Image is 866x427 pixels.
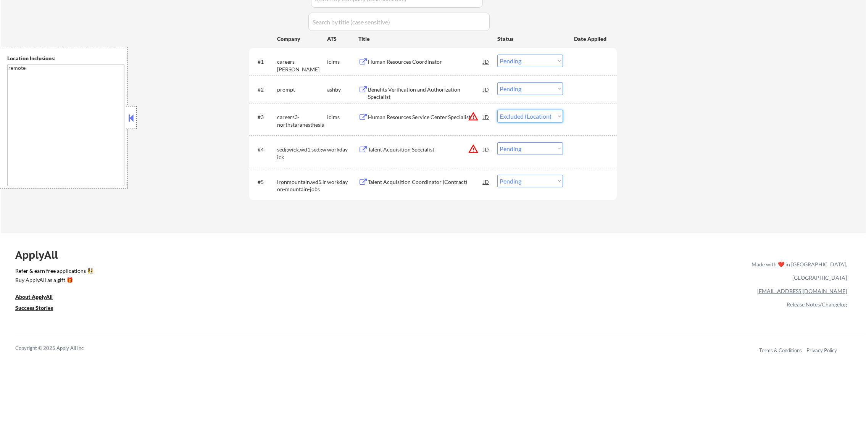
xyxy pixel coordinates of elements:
[757,288,847,294] a: [EMAIL_ADDRESS][DOMAIN_NAME]
[258,178,271,186] div: #5
[468,111,479,122] button: warning_amber
[358,35,490,43] div: Title
[277,86,327,93] div: prompt
[482,142,490,156] div: JD
[482,55,490,68] div: JD
[258,86,271,93] div: #2
[15,268,592,276] a: Refer & earn free applications 👯‍♀️
[327,146,358,153] div: workday
[368,113,483,121] div: Human Resources Service Center Specialist
[482,82,490,96] div: JD
[748,258,847,284] div: Made with ❤️ in [GEOGRAPHIC_DATA], [GEOGRAPHIC_DATA]
[308,13,490,31] input: Search by title (case sensitive)
[258,58,271,66] div: #1
[15,305,53,311] u: Success Stories
[277,146,327,161] div: sedgwick.wd1.sedgwick
[277,35,327,43] div: Company
[368,58,483,66] div: Human Resources Coordinator
[15,248,67,261] div: ApplyAll
[806,347,837,353] a: Privacy Policy
[759,347,802,353] a: Terms & Conditions
[327,35,358,43] div: ATS
[15,293,53,300] u: About ApplyAll
[277,113,327,128] div: careers3-northstaranesthesia
[497,32,563,45] div: Status
[327,113,358,121] div: icims
[15,293,63,303] a: About ApplyAll
[15,276,92,286] a: Buy ApplyAll as a gift 🎁
[368,146,483,153] div: Talent Acquisition Specialist
[15,304,63,314] a: Success Stories
[277,178,327,193] div: ironmountain.wd5.iron-mountain-jobs
[327,58,358,66] div: icims
[574,35,608,43] div: Date Applied
[468,143,479,154] button: warning_amber
[482,175,490,189] div: JD
[787,301,847,308] a: Release Notes/Changelog
[258,113,271,121] div: #3
[15,277,92,283] div: Buy ApplyAll as a gift 🎁
[482,110,490,124] div: JD
[7,55,125,62] div: Location Inclusions:
[15,345,103,352] div: Copyright © 2025 Apply All Inc
[327,178,358,186] div: workday
[277,58,327,73] div: careers-[PERSON_NAME]
[258,146,271,153] div: #4
[327,86,358,93] div: ashby
[368,178,483,186] div: Talent Acquisition Coordinator (Contract)
[368,86,483,101] div: Benefits Verification and Authorization Specialist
